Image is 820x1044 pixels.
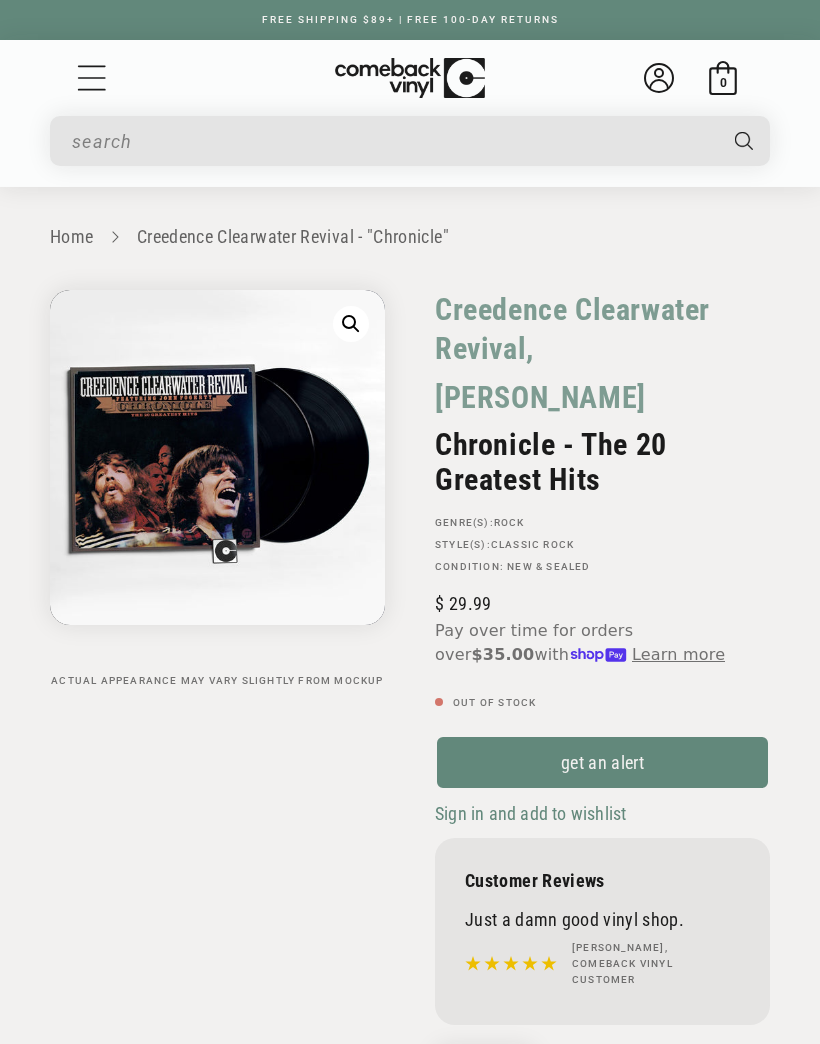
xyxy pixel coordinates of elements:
h4: [PERSON_NAME], Comeback Vinyl customer [572,940,735,988]
p: STYLE(S): [435,539,770,551]
a: Home [50,226,93,247]
a: Rock [494,517,525,528]
p: Condition: New & Sealed [435,561,770,573]
p: GENRE(S): [435,517,770,529]
span: $ [435,593,444,614]
span: 29.99 [435,593,491,614]
input: search [72,121,715,162]
media-gallery: Gallery Viewer [50,290,385,687]
nav: breadcrumbs [50,223,770,252]
div: Search [50,116,770,166]
p: Actual appearance may vary slightly from mockup [50,675,385,687]
a: Classic Rock [491,539,574,550]
a: FREE SHIPPING $89+ | FREE 100-DAY RETURNS [242,14,579,25]
span: 0 [720,75,727,90]
a: get an alert [435,735,770,790]
img: ComebackVinyl.com [335,58,485,99]
a: Creedence Clearwater Revival - "Chronicle" [137,226,449,247]
p: Customer Reviews [465,870,740,891]
button: Sign in and add to wishlist [435,802,632,825]
h2: Chronicle - The 20 Greatest Hits [435,427,770,497]
p: Just a damn good vinyl shop. [465,909,740,930]
img: star5.svg [465,935,557,993]
span: Sign in and add to wishlist [435,803,626,824]
summary: Menu [75,61,109,95]
a: Creedence Clearwater Revival, [435,290,770,368]
p: Out of stock [435,697,770,709]
button: Search [717,116,772,166]
a: [PERSON_NAME] [435,378,646,417]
